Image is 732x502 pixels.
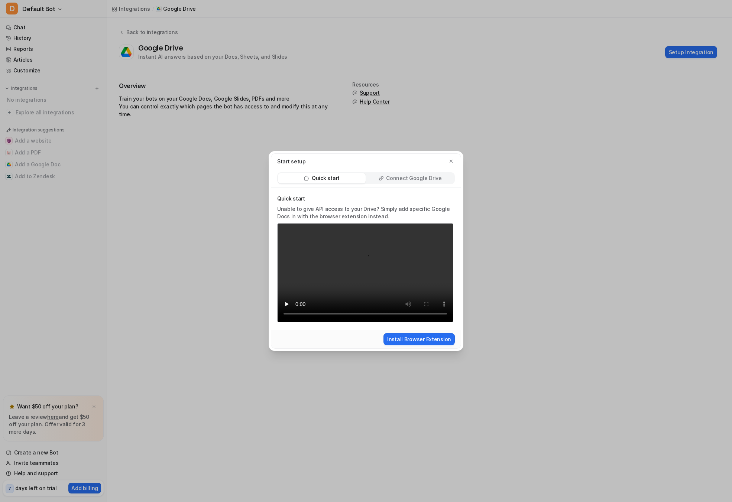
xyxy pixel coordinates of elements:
[383,333,455,345] button: Install Browser Extension
[312,175,340,182] p: Quick start
[277,223,453,322] video: Your browser does not support the video tag.
[386,175,441,182] p: Connect Google Drive
[277,157,306,165] p: Start setup
[277,195,453,202] p: Quick start
[277,205,453,220] p: Unable to give API access to your Drive? Simply add specific Google Docs in with the browser exte...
